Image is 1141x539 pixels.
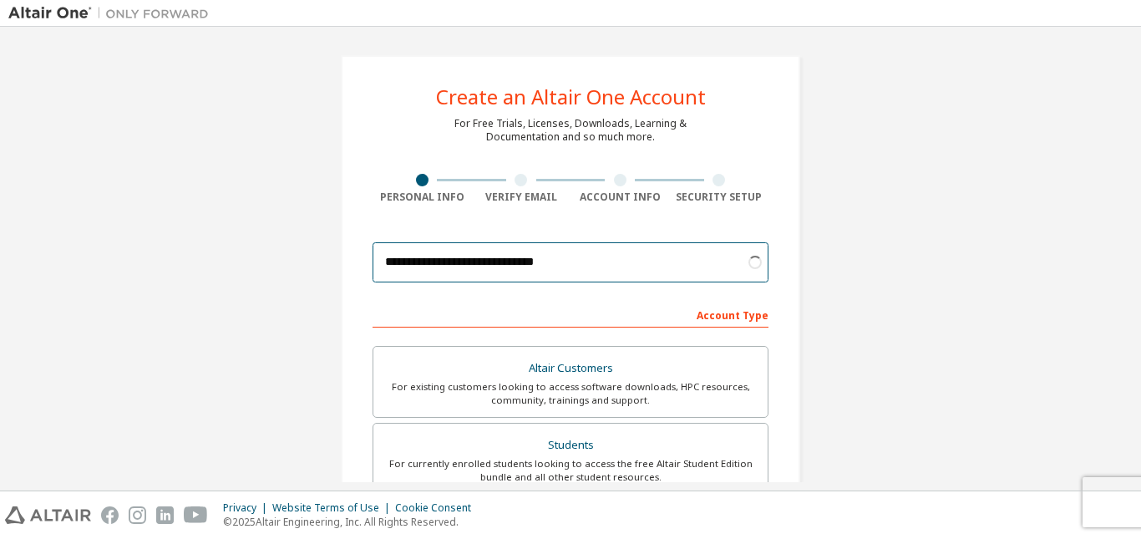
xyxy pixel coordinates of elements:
div: Verify Email [472,191,571,204]
div: For currently enrolled students looking to access the free Altair Student Edition bundle and all ... [383,457,758,484]
div: Account Info [570,191,670,204]
div: Personal Info [373,191,472,204]
img: facebook.svg [101,506,119,524]
div: For existing customers looking to access software downloads, HPC resources, community, trainings ... [383,380,758,407]
div: Cookie Consent [395,501,481,515]
p: © 2025 Altair Engineering, Inc. All Rights Reserved. [223,515,481,529]
div: Altair Customers [383,357,758,380]
div: Privacy [223,501,272,515]
div: Security Setup [670,191,769,204]
img: instagram.svg [129,506,146,524]
img: linkedin.svg [156,506,174,524]
img: Altair One [8,5,217,22]
div: Students [383,434,758,457]
img: altair_logo.svg [5,506,91,524]
div: For Free Trials, Licenses, Downloads, Learning & Documentation and so much more. [454,117,687,144]
div: Create an Altair One Account [436,87,706,107]
div: Website Terms of Use [272,501,395,515]
img: youtube.svg [184,506,208,524]
div: Account Type [373,301,768,328]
